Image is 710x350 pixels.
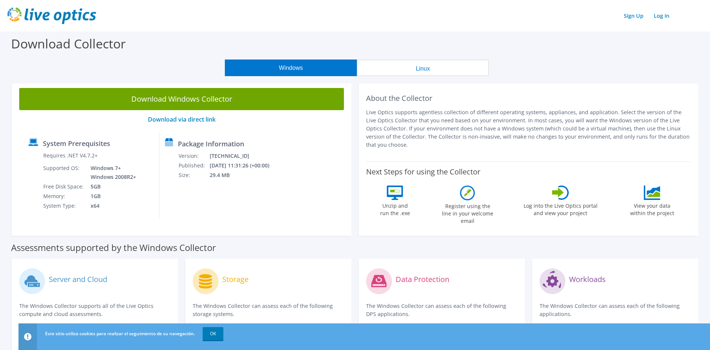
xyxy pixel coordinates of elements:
[85,191,138,201] td: 1GB
[650,10,673,21] a: Log In
[43,182,85,191] td: Free Disk Space:
[43,191,85,201] td: Memory:
[45,330,195,337] span: Este sitio utiliza cookies para realizar el seguimiento de su navegación.
[43,140,110,147] label: System Prerequisites
[43,163,85,182] td: Supported OS:
[193,302,344,318] p: The Windows Collector can assess each of the following storage systems.
[366,167,480,176] label: Next Steps for using the Collector
[178,161,209,170] td: Published:
[357,60,489,76] button: Linux
[209,170,279,180] td: 29.4 MB
[396,276,449,283] label: Data Protection
[366,94,691,103] h2: About the Collector
[49,276,107,283] label: Server and Cloud
[11,35,126,52] label: Download Collector
[366,108,691,149] p: Live Optics supports agentless collection of different operating systems, appliances, and applica...
[85,163,138,182] td: Windows 7+ Windows 2008R2+
[178,151,209,161] td: Version:
[569,276,606,283] label: Workloads
[85,182,138,191] td: 5GB
[378,200,412,217] label: Unzip and run the .exe
[540,302,691,318] p: The Windows Collector can assess each of the following applications.
[7,7,96,24] img: live_optics_svg.svg
[43,152,98,159] label: Requires .NET V4.7.2+
[225,60,357,76] button: Windows
[209,161,279,170] td: [DATE] 11:31:26 (+00:00)
[19,88,344,110] a: Download Windows Collector
[222,276,248,283] label: Storage
[203,327,223,340] a: OK
[11,244,216,251] label: Assessments supported by the Windows Collector
[178,170,209,180] td: Size:
[209,151,279,161] td: [TECHNICAL_ID]
[85,201,138,211] td: x64
[440,200,496,225] label: Register using the line in your welcome email
[626,200,679,217] label: View your data within the project
[148,115,216,123] a: Download via direct link
[178,140,244,147] label: Package Information
[620,10,647,21] a: Sign Up
[523,200,598,217] label: Log into the Live Optics portal and view your project
[43,201,85,211] td: System Type:
[366,302,517,318] p: The Windows Collector can assess each of the following DPS applications.
[19,302,170,318] p: The Windows Collector supports all of the Live Optics compute and cloud assessments.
